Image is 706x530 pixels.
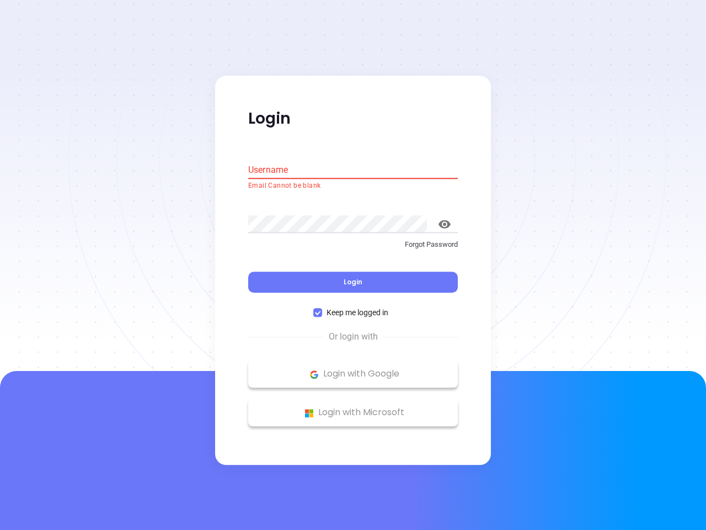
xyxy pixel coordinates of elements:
button: toggle password visibility [431,211,458,237]
p: Email Cannot be blank [248,181,458,192]
span: Or login with [323,331,383,344]
a: Forgot Password [248,239,458,259]
p: Login with Microsoft [254,405,452,421]
button: Login [248,272,458,293]
button: Microsoft Logo Login with Microsoft [248,399,458,427]
img: Google Logo [307,368,321,381]
img: Microsoft Logo [302,406,316,420]
button: Google Logo Login with Google [248,361,458,388]
p: Forgot Password [248,239,458,250]
span: Login [344,278,362,287]
span: Keep me logged in [322,307,393,319]
p: Login [248,109,458,129]
p: Login with Google [254,366,452,383]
